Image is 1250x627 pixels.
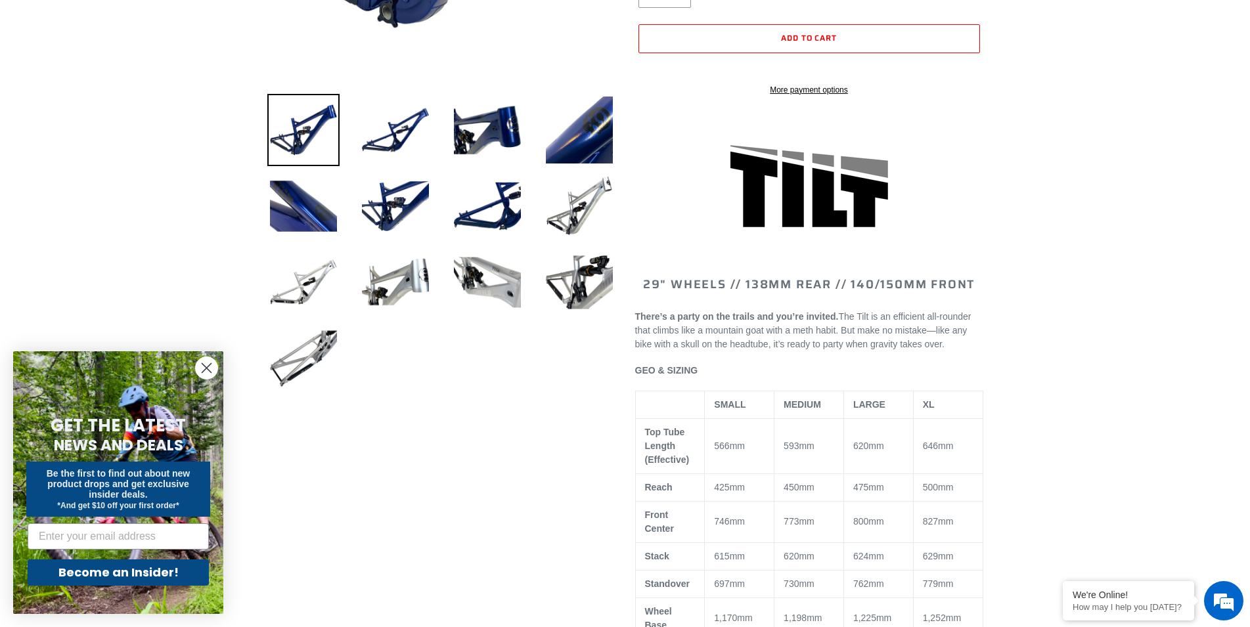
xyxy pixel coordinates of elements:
[638,84,980,96] a: More payment options
[913,501,983,542] td: 827mm
[774,501,844,542] td: 773mm
[853,399,885,410] span: LARGE
[638,24,980,53] button: Add to cart
[359,170,432,242] img: Load image into Gallery viewer, TILT - Frameset
[267,322,340,395] img: Load image into Gallery viewer, TILT - Frameset
[774,570,844,597] td: 730mm
[635,311,971,349] span: The Tilt is an efficient all-rounder that climbs like a mountain goat with a meth habit. But make...
[451,170,524,242] img: Load image into Gallery viewer, TILT - Frameset
[645,509,674,534] span: Front Center
[913,418,983,473] td: 646mm
[843,418,913,473] td: 620mm
[1073,602,1184,612] p: How may I help you today?
[28,523,209,550] input: Enter your email address
[645,482,673,492] span: Reach
[359,94,432,166] img: Load image into Gallery viewer, TILT - Frameset
[267,246,340,318] img: Load image into Gallery viewer, TILT - Frameset
[1073,590,1184,600] div: We're Online!
[543,94,615,166] img: Load image into Gallery viewer, TILT - Frameset
[451,246,524,318] img: Load image into Gallery viewer, TILT - Frameset
[645,551,669,561] span: Stack
[54,435,183,456] span: NEWS AND DEALS
[451,94,524,166] img: Load image into Gallery viewer, TILT - Frameset
[923,399,935,410] span: XL
[705,418,774,473] td: 566mm
[267,94,340,166] img: Load image into Gallery viewer, TILT - Frameset
[843,570,913,597] td: 762mm
[57,501,179,510] span: *And get $10 off your first order*
[913,570,983,597] td: 779mm
[635,365,698,376] span: GEO & SIZING
[784,551,815,561] span: 620mm
[645,578,690,589] span: Standover
[47,468,190,500] span: Be the first to find out about new product drops and get exclusive insider deals.
[774,473,844,501] td: 450mm
[543,246,615,318] img: Load image into Gallery viewer, TILT - Frameset
[645,427,690,465] span: Top Tube Length (Effective)
[359,246,432,318] img: Load image into Gallery viewer, TILT - Frameset
[543,170,615,242] img: Load image into Gallery viewer, TILT - Frameset
[705,473,774,501] td: 425mm
[714,399,746,410] span: SMALL
[705,570,774,597] td: 697mm
[913,473,983,501] td: 500mm
[28,559,209,586] button: Become an Insider!
[195,357,218,379] button: Close dialog
[923,551,954,561] span: 629mm
[51,414,186,437] span: GET THE LATEST
[705,501,774,542] td: 746mm
[714,551,745,561] span: 615mm
[784,399,821,410] span: MEDIUM
[267,170,340,242] img: Load image into Gallery viewer, TILT - Frameset
[853,551,884,561] span: 624mm
[843,473,913,501] td: 475mm
[774,418,844,473] td: 593mm
[643,275,975,293] span: 29" WHEELS // 138mm REAR // 140/150mm FRONT
[781,32,837,44] span: Add to cart
[635,311,839,322] b: There’s a party on the trails and you’re invited.
[843,501,913,542] td: 800mm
